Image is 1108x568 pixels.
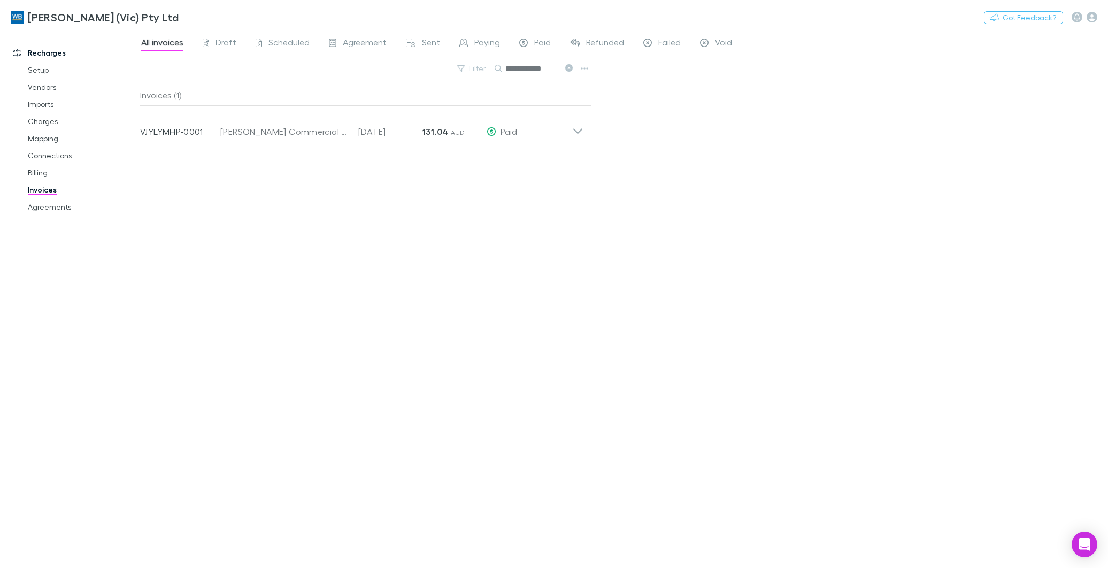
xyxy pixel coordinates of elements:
div: [PERSON_NAME] Commercial Real Estate Unit Trust [220,125,348,138]
a: Agreements [17,198,147,216]
strong: 131.04 [422,126,448,137]
span: Draft [216,37,236,51]
a: [PERSON_NAME] (Vic) Pty Ltd [4,4,185,30]
p: [DATE] [358,125,422,138]
a: Billing [17,164,147,181]
span: Void [715,37,732,51]
a: Charges [17,113,147,130]
span: Paid [534,37,551,51]
img: William Buck (Vic) Pty Ltd's Logo [11,11,24,24]
div: VJYLYMHP-0001[PERSON_NAME] Commercial Real Estate Unit Trust[DATE]131.04 AUDPaid [132,106,592,149]
span: Failed [658,37,681,51]
a: Invoices [17,181,147,198]
div: Open Intercom Messenger [1072,532,1097,557]
span: Sent [422,37,440,51]
a: Connections [17,147,147,164]
span: Refunded [586,37,624,51]
p: VJYLYMHP-0001 [140,125,220,138]
a: Mapping [17,130,147,147]
span: Paid [501,126,517,136]
span: Agreement [343,37,387,51]
a: Setup [17,62,147,79]
a: Vendors [17,79,147,96]
a: Imports [17,96,147,113]
span: AUD [451,128,465,136]
button: Got Feedback? [984,11,1063,24]
span: Scheduled [268,37,310,51]
h3: [PERSON_NAME] (Vic) Pty Ltd [28,11,179,24]
span: All invoices [141,37,183,51]
a: Recharges [2,44,147,62]
span: Paying [474,37,500,51]
button: Filter [452,62,493,75]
